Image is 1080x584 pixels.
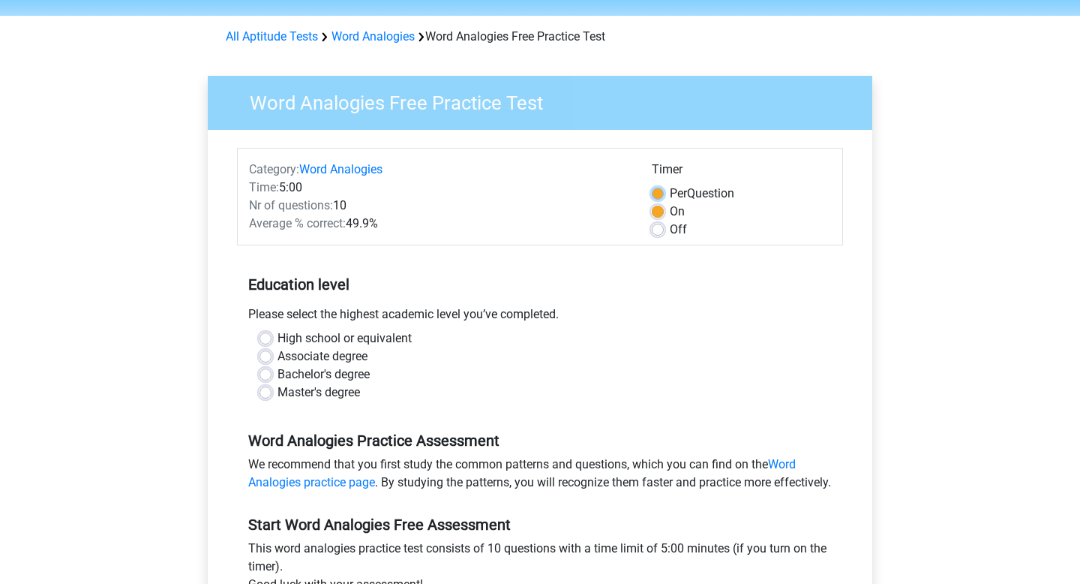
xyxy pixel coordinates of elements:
a: Word Analogies [331,29,415,44]
div: 49.9% [238,215,640,233]
label: Question [670,185,734,203]
label: Associate degree [277,348,367,366]
label: Bachelor's degree [277,366,370,384]
label: Off [670,221,687,239]
span: Time: [249,180,279,194]
div: Timer [652,161,831,185]
div: Please select the highest academic level you’ve completed. [237,306,843,330]
a: All Aptitude Tests [226,29,318,44]
span: Per [670,186,687,200]
div: We recommend that you first study the common patterns and questions, which you can find on the . ... [237,456,843,498]
div: 5:00 [238,179,640,197]
span: Category: [249,162,299,176]
h5: Start Word Analogies Free Assessment [248,516,832,534]
a: Word Analogies [299,162,382,176]
span: Average % correct: [249,216,346,230]
span: Nr of questions: [249,198,333,212]
h5: Word Analogies Practice Assessment [248,432,832,450]
div: Word Analogies Free Practice Test [220,28,860,46]
h5: Education level [248,269,832,300]
label: High school or equivalent [277,330,412,348]
label: On [670,203,685,221]
div: 10 [238,197,640,215]
h3: Word Analogies Free Practice Test [232,86,861,115]
label: Master's degree [277,384,360,402]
